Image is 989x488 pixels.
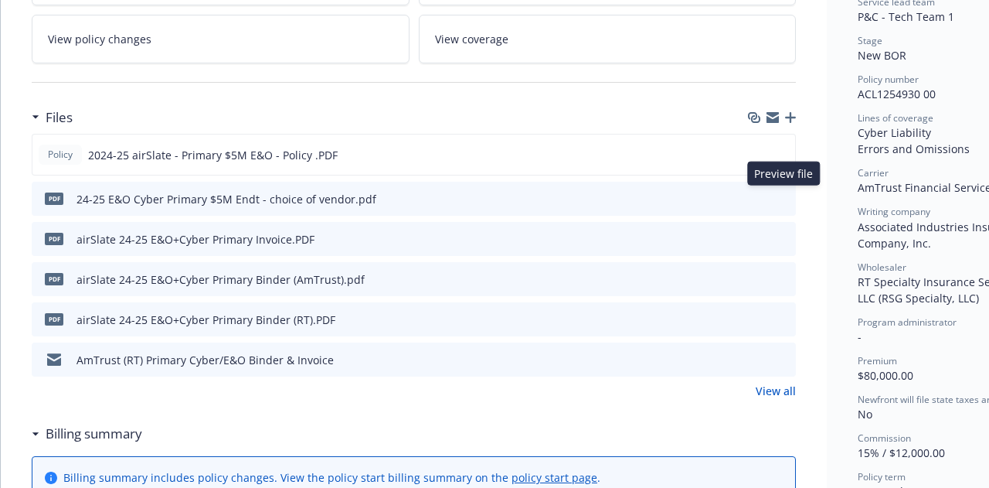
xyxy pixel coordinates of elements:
button: download file [751,231,763,247]
div: 24-25 E&O Cyber Primary $5M Endt - choice of vendor.pdf [76,191,376,207]
span: Program administrator [858,316,957,329]
button: download file [751,271,763,288]
span: pdf [45,193,63,204]
div: Billing summary [32,424,142,444]
div: Preview file [747,162,820,186]
button: download file [750,147,763,163]
span: PDF [45,233,63,244]
span: Policy [45,148,76,162]
button: preview file [776,191,790,207]
a: View all [756,383,796,399]
span: Stage [858,34,882,47]
span: New BOR [858,48,906,63]
span: Writing company [858,205,930,218]
span: View policy changes [48,31,151,47]
span: PDF [45,313,63,325]
button: preview file [776,231,790,247]
a: policy start page [511,470,597,485]
span: Premium [858,354,897,367]
div: airSlate 24-25 E&O+Cyber Primary Invoice.PDF [76,231,314,247]
button: download file [751,191,763,207]
div: Billing summary includes policy changes. View the policy start billing summary on the . [63,469,600,486]
span: Wholesaler [858,261,906,274]
div: airSlate 24-25 E&O+Cyber Primary Binder (AmTrust).pdf [76,271,365,288]
div: airSlate 24-25 E&O+Cyber Primary Binder (RT).PDF [76,312,335,328]
button: preview file [776,312,790,328]
span: pdf [45,273,63,285]
span: $80,000.00 [858,368,913,383]
button: download file [751,312,763,328]
a: View coverage [419,15,797,63]
h3: Files [46,107,73,128]
span: P&C - Tech Team 1 [858,9,954,24]
button: preview file [776,352,790,368]
span: Carrier [858,166,889,179]
button: download file [751,352,763,368]
span: 2024-25 airSlate - Primary $5M E&O - Policy .PDF [88,147,338,163]
button: preview file [776,271,790,288]
span: View coverage [435,31,508,47]
button: preview file [775,147,789,163]
span: Lines of coverage [858,111,933,125]
span: Policy term [858,470,906,483]
span: ACL1254930 00 [858,87,936,101]
a: View policy changes [32,15,410,63]
span: - [858,329,862,344]
span: Policy number [858,73,919,86]
span: 15% / $12,000.00 [858,445,945,460]
span: Commission [858,432,911,445]
h3: Billing summary [46,424,142,444]
div: AmTrust (RT) Primary Cyber/E&O Binder & Invoice [76,352,334,368]
div: Files [32,107,73,128]
span: No [858,407,872,421]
